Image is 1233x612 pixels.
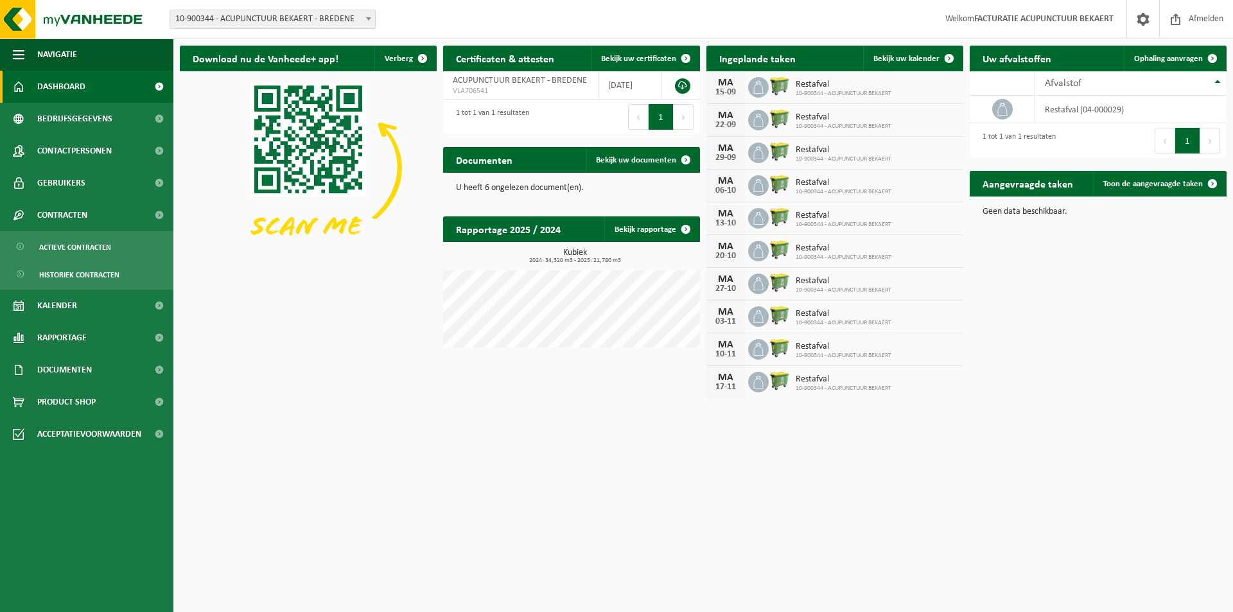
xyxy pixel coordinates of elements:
h2: Documenten [443,147,525,172]
span: Acceptatievoorwaarden [37,418,141,450]
a: Actieve contracten [3,234,170,259]
div: MA [713,209,739,219]
div: MA [713,110,739,121]
img: WB-0660-HPE-GN-50 [769,206,791,228]
span: 10-900344 - ACUPUNCTUUR BEKAERT [796,123,891,130]
span: Contracten [37,199,87,231]
span: 10-900344 - ACUPUNCTUUR BEKAERT - BREDENE [170,10,375,28]
span: 10-900344 - ACUPUNCTUUR BEKAERT [796,188,891,196]
span: 10-900344 - ACUPUNCTUUR BEKAERT [796,352,891,360]
p: U heeft 6 ongelezen document(en). [456,184,687,193]
span: Product Shop [37,386,96,418]
span: Restafval [796,342,891,352]
span: Ophaling aanvragen [1134,55,1203,63]
span: Kalender [37,290,77,322]
span: Toon de aangevraagde taken [1103,180,1203,188]
img: WB-0660-HPE-GN-50 [769,141,791,162]
span: Verberg [385,55,413,63]
span: Contactpersonen [37,135,112,167]
a: Ophaling aanvragen [1124,46,1225,71]
div: 06-10 [713,186,739,195]
h2: Certificaten & attesten [443,46,567,71]
h2: Uw afvalstoffen [970,46,1064,71]
span: Dashboard [37,71,85,103]
strong: FACTURATIE ACUPUNCTUUR BEKAERT [974,14,1114,24]
h2: Download nu de Vanheede+ app! [180,46,351,71]
span: 10-900344 - ACUPUNCTUUR BEKAERT [796,155,891,163]
div: MA [713,143,739,153]
span: 10-900344 - ACUPUNCTUUR BEKAERT [796,286,891,294]
span: Historiek contracten [39,263,119,287]
a: Bekijk rapportage [604,216,699,242]
span: Bekijk uw documenten [596,156,676,164]
span: Restafval [796,211,891,221]
div: MA [713,340,739,350]
div: MA [713,241,739,252]
span: Rapportage [37,322,87,354]
span: Restafval [796,374,891,385]
p: Geen data beschikbaar. [983,207,1214,216]
span: Bekijk uw certificaten [601,55,676,63]
div: 27-10 [713,284,739,293]
span: Documenten [37,354,92,386]
div: 29-09 [713,153,739,162]
div: MA [713,78,739,88]
span: Restafval [796,309,891,319]
h2: Ingeplande taken [706,46,809,71]
a: Bekijk uw kalender [863,46,962,71]
span: 10-900344 - ACUPUNCTUUR BEKAERT [796,254,891,261]
span: Restafval [796,276,891,286]
span: Navigatie [37,39,77,71]
img: WB-0660-HPE-GN-50 [769,304,791,326]
button: 1 [1175,128,1200,153]
img: Download de VHEPlus App [180,71,437,264]
span: ACUPUNCTUUR BEKAERT - BREDENE [453,76,587,85]
span: 10-900344 - ACUPUNCTUUR BEKAERT [796,221,891,229]
span: VLA706541 [453,86,588,96]
td: [DATE] [599,71,661,100]
span: 2024: 34,320 m3 - 2025: 21,780 m3 [450,258,700,264]
div: 10-11 [713,350,739,359]
img: WB-0660-HPE-GN-50 [769,272,791,293]
span: 10-900344 - ACUPUNCTUUR BEKAERT [796,319,891,327]
span: 10-900344 - ACUPUNCTUUR BEKAERT - BREDENE [170,10,376,29]
div: 20-10 [713,252,739,261]
img: WB-0660-HPE-GN-50 [769,370,791,392]
a: Bekijk uw documenten [586,147,699,173]
h3: Kubiek [450,249,700,264]
span: Bekijk uw kalender [873,55,940,63]
div: MA [713,274,739,284]
h2: Rapportage 2025 / 2024 [443,216,573,241]
a: Bekijk uw certificaten [591,46,699,71]
span: Restafval [796,243,891,254]
div: MA [713,307,739,317]
span: Restafval [796,80,891,90]
button: Previous [1155,128,1175,153]
div: 13-10 [713,219,739,228]
span: Restafval [796,112,891,123]
img: WB-0660-HPE-GN-50 [769,173,791,195]
img: WB-0660-HPE-GN-50 [769,108,791,130]
td: restafval (04-000029) [1035,96,1227,123]
a: Historiek contracten [3,262,170,286]
span: Bedrijfsgegevens [37,103,112,135]
button: Verberg [374,46,435,71]
span: 10-900344 - ACUPUNCTUUR BEKAERT [796,90,891,98]
span: Afvalstof [1045,78,1081,89]
span: 10-900344 - ACUPUNCTUUR BEKAERT [796,385,891,392]
button: Next [674,104,694,130]
div: 22-09 [713,121,739,130]
div: 15-09 [713,88,739,97]
div: 1 tot 1 van 1 resultaten [450,103,529,131]
img: WB-0660-HPE-GN-50 [769,239,791,261]
span: Gebruikers [37,167,85,199]
img: WB-0660-HPE-GN-50 [769,337,791,359]
div: 1 tot 1 van 1 resultaten [976,127,1056,155]
button: Previous [628,104,649,130]
a: Toon de aangevraagde taken [1093,171,1225,197]
div: MA [713,176,739,186]
span: Restafval [796,178,891,188]
button: Next [1200,128,1220,153]
div: 17-11 [713,383,739,392]
img: WB-0660-HPE-GN-50 [769,75,791,97]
